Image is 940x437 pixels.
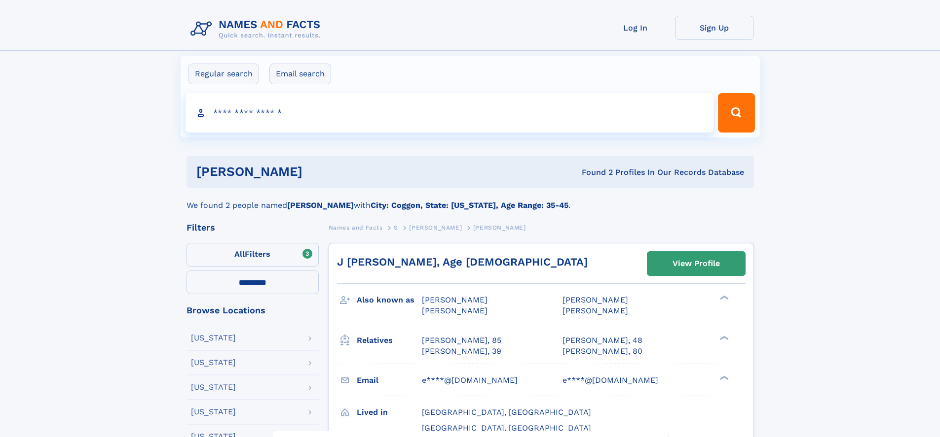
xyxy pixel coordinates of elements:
[357,404,422,421] h3: Lived in
[717,295,729,301] div: ❯
[196,166,442,178] h1: [PERSON_NAME]
[422,295,488,304] span: [PERSON_NAME]
[287,201,354,210] b: [PERSON_NAME]
[191,383,236,391] div: [US_STATE]
[563,306,628,315] span: [PERSON_NAME]
[442,167,744,178] div: Found 2 Profiles In Our Records Database
[718,93,754,133] button: Search Button
[357,332,422,349] h3: Relatives
[357,292,422,308] h3: Also known as
[337,256,588,268] a: J [PERSON_NAME], Age [DEMOGRAPHIC_DATA]
[717,335,729,341] div: ❯
[371,201,568,210] b: City: Coggon, State: [US_STATE], Age Range: 35-45
[563,335,642,346] a: [PERSON_NAME], 48
[473,224,526,231] span: [PERSON_NAME]
[717,374,729,381] div: ❯
[647,252,745,275] a: View Profile
[596,16,675,40] a: Log In
[563,346,642,357] a: [PERSON_NAME], 80
[394,221,398,234] a: S
[409,221,462,234] a: [PERSON_NAME]
[422,346,501,357] a: [PERSON_NAME], 39
[422,306,488,315] span: [PERSON_NAME]
[422,423,591,433] span: [GEOGRAPHIC_DATA], [GEOGRAPHIC_DATA]
[187,243,319,267] label: Filters
[563,295,628,304] span: [PERSON_NAME]
[234,249,245,259] span: All
[188,64,259,84] label: Regular search
[191,408,236,416] div: [US_STATE]
[187,306,319,315] div: Browse Locations
[186,93,714,133] input: search input
[409,224,462,231] span: [PERSON_NAME]
[394,224,398,231] span: S
[187,223,319,232] div: Filters
[187,188,754,211] div: We found 2 people named with .
[191,334,236,342] div: [US_STATE]
[673,252,720,275] div: View Profile
[329,221,383,234] a: Names and Facts
[422,407,591,417] span: [GEOGRAPHIC_DATA], [GEOGRAPHIC_DATA]
[269,64,331,84] label: Email search
[191,359,236,367] div: [US_STATE]
[422,335,501,346] a: [PERSON_NAME], 85
[675,16,754,40] a: Sign Up
[357,372,422,389] h3: Email
[187,16,329,42] img: Logo Names and Facts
